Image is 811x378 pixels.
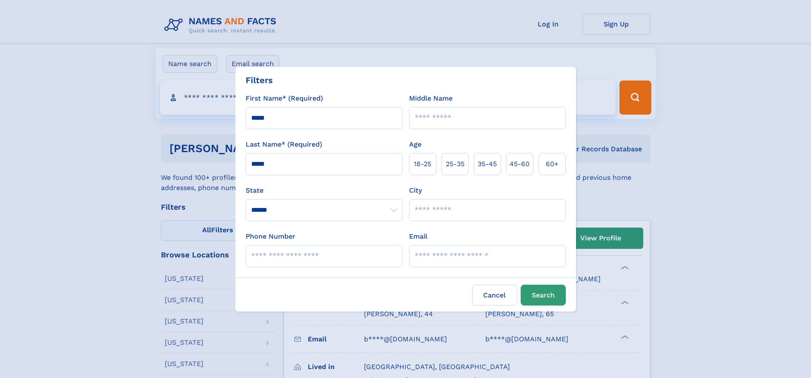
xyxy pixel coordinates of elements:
label: Age [409,139,421,150]
label: Middle Name [409,93,453,104]
label: Phone Number [246,231,295,242]
label: State [246,185,402,196]
label: Email [409,231,427,242]
label: First Name* (Required) [246,93,323,104]
button: Search [521,285,566,306]
span: 18‑25 [414,159,431,169]
span: 35‑45 [478,159,497,169]
label: City [409,185,422,196]
label: Last Name* (Required) [246,139,322,150]
label: Cancel [472,285,517,306]
div: Filters [246,74,273,87]
span: 25‑35 [446,159,464,169]
span: 45‑60 [510,159,530,169]
span: 60+ [546,159,559,169]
